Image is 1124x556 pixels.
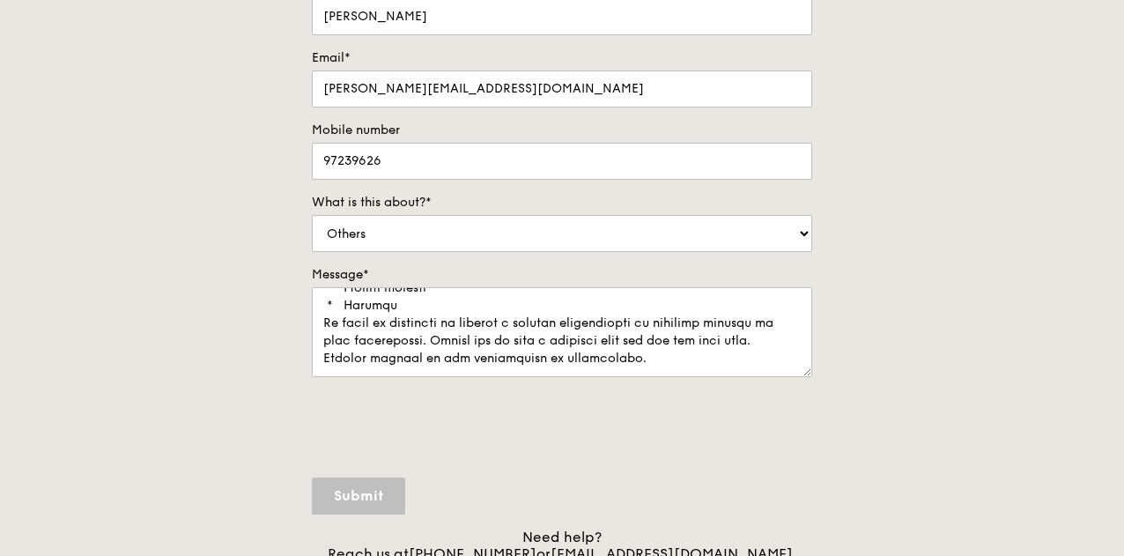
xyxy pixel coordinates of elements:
label: Mobile number [312,122,812,139]
iframe: reCAPTCHA [312,395,580,463]
label: Email* [312,49,812,67]
label: What is this about?* [312,194,812,211]
label: Message* [312,266,812,284]
input: Submit [312,478,405,515]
